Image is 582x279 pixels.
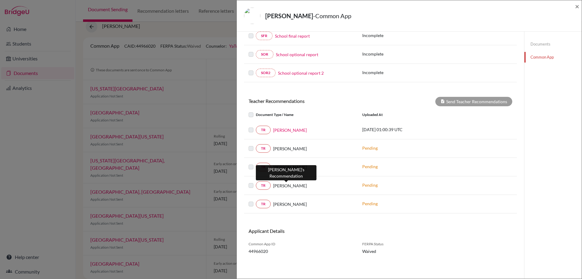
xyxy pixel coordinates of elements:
a: TR [256,144,271,153]
span: [PERSON_NAME] [273,201,307,207]
a: TR [256,163,271,171]
p: Pending [362,163,444,170]
div: [PERSON_NAME]’s Recommendation [256,165,316,180]
a: TR [256,126,271,134]
span: [PERSON_NAME] [273,145,307,152]
span: × [575,2,579,11]
a: Documents [524,39,582,49]
span: Waived [362,248,421,254]
p: Pending [362,145,444,151]
a: SOR2 [256,69,276,77]
span: FERPA Status [362,241,421,247]
span: Common App ID [249,241,353,247]
a: SOR [256,50,273,59]
div: Document Type / Name [244,111,358,118]
div: Uploaded at [358,111,449,118]
button: Close [575,3,579,10]
a: Common App [524,52,582,63]
a: School optional report [276,51,318,58]
a: [PERSON_NAME] [273,127,307,133]
a: School final report [275,33,310,39]
span: 44966020 [249,248,353,254]
p: Incomplete [362,51,425,57]
p: Incomplete [362,32,425,39]
p: Pending [362,182,444,188]
a: TR [256,200,271,208]
h6: Teacher Recommendations [244,98,380,104]
p: [DATE] 01:00:39 UTC [362,126,444,133]
a: SFR [256,32,273,40]
span: [PERSON_NAME] [273,182,307,189]
h6: Applicant Details [249,228,376,234]
div: Send Teacher Recommendations [435,97,512,106]
p: Pending [362,200,444,207]
strong: [PERSON_NAME] [265,12,313,19]
a: TR [256,181,271,190]
a: School optional report 2 [278,70,324,76]
span: - Common App [313,12,351,19]
p: Incomplete [362,69,425,76]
